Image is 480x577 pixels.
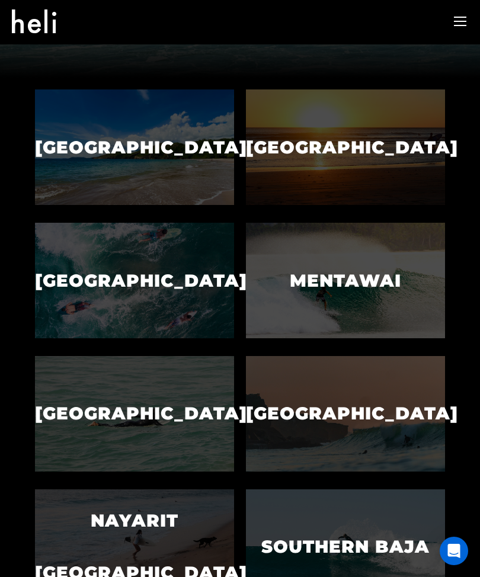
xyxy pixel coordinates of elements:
p: [GEOGRAPHIC_DATA] [35,388,234,440]
p: [GEOGRAPHIC_DATA] [246,388,445,440]
p: Mentawai [246,255,445,307]
img: images [35,356,234,472]
img: images [246,89,445,205]
p: [GEOGRAPHIC_DATA] [246,121,445,174]
img: images [246,223,445,338]
img: images [35,89,234,205]
img: images [246,356,445,472]
p: [GEOGRAPHIC_DATA] [35,121,234,174]
p: [GEOGRAPHIC_DATA] [35,255,234,307]
div: Open Intercom Messenger [440,537,468,565]
p: Southern Baja [246,521,445,573]
img: images [35,223,234,338]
